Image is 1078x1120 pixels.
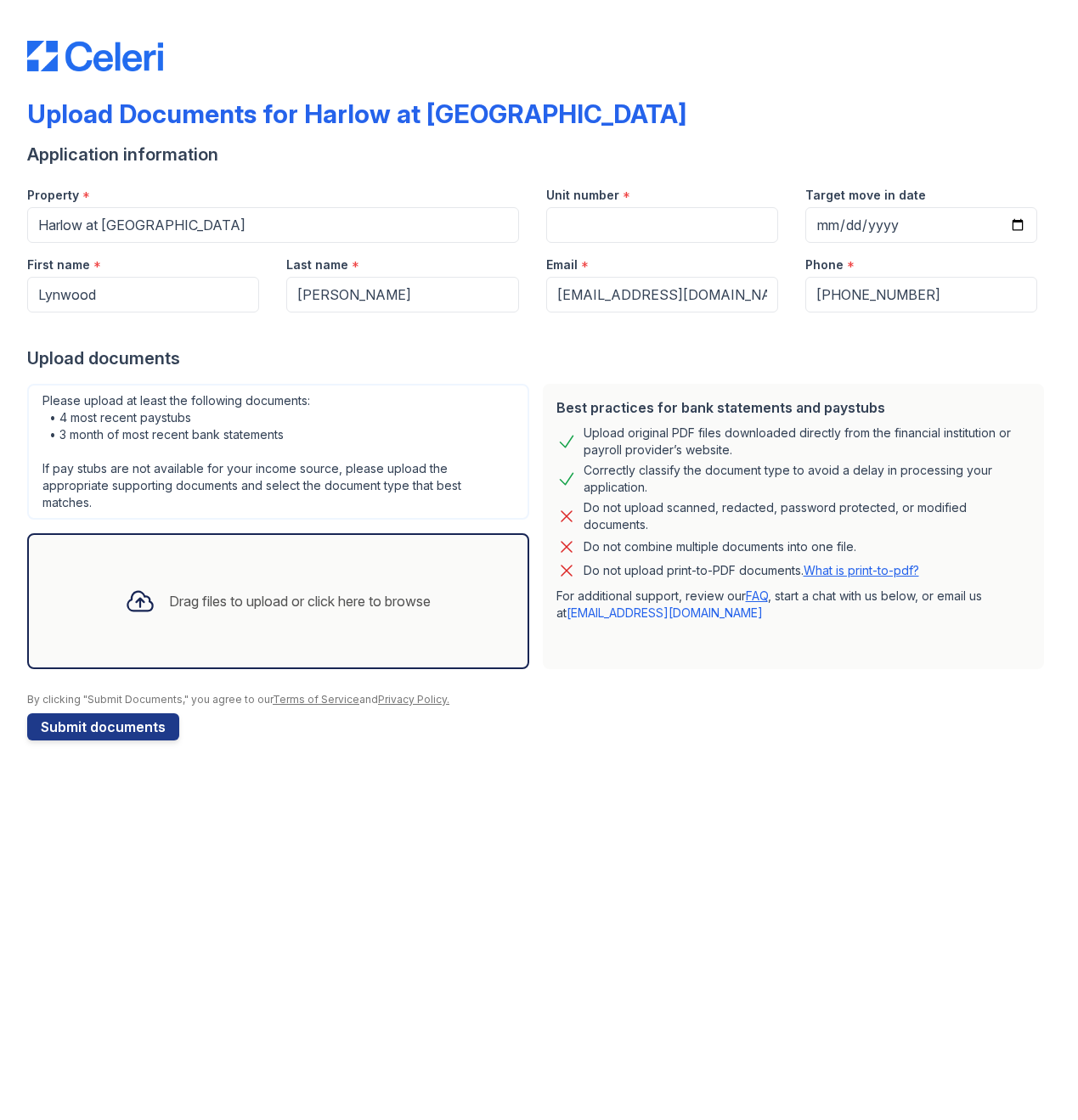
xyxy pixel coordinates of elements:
[805,256,844,273] label: Phone
[27,41,163,71] img: CE_Logo_Blue-a8612792a0a2168367f1c8372b55b34899dd931a85d93a1a3d3e32e68fde9ad4.png
[27,143,1051,166] div: Application information
[584,462,1031,496] div: Correctly classify the document type to avoid a delay in processing your application.
[546,256,578,273] label: Email
[169,591,431,611] div: Drag files to upload or click here to browse
[27,713,179,740] button: Submit documents
[567,605,763,620] a: [EMAIL_ADDRESS][DOMAIN_NAME]
[584,499,1031,533] div: Do not upload scanned, redacted, password protected, or modified documents.
[584,537,856,557] div: Do not combine multiple documents into one file.
[546,187,619,204] label: Unit number
[805,187,926,204] label: Target move in date
[27,256,90,273] label: First name
[27,693,1051,706] div: By clicking "Submit Documents," you agree to our and
[584,562,919,579] p: Do not upload print-to-PDF documents.
[556,397,1031,418] div: Best practices for bank statements and paystubs
[27,384,529,520] div: Please upload at least the following documents: • 4 most recent paystubs • 3 month of most recent...
[584,425,1031,459] div: Upload original PDF files downloaded directly from the financial institution or payroll provider’...
[556,588,1031,622] p: For additional support, review our , start a chat with us below, or email us at
[273,693,359,706] a: Terms of Service
[804,563,919,577] a: What is print-to-pdf?
[27,98,686,129] div: Upload Documents for Harlow at [GEOGRAPHIC_DATA]
[286,256,348,273] label: Last name
[27,187,79,204] label: Property
[378,693,449,706] a: Privacy Policy.
[746,588,768,603] a: FAQ
[27,346,1051,370] div: Upload documents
